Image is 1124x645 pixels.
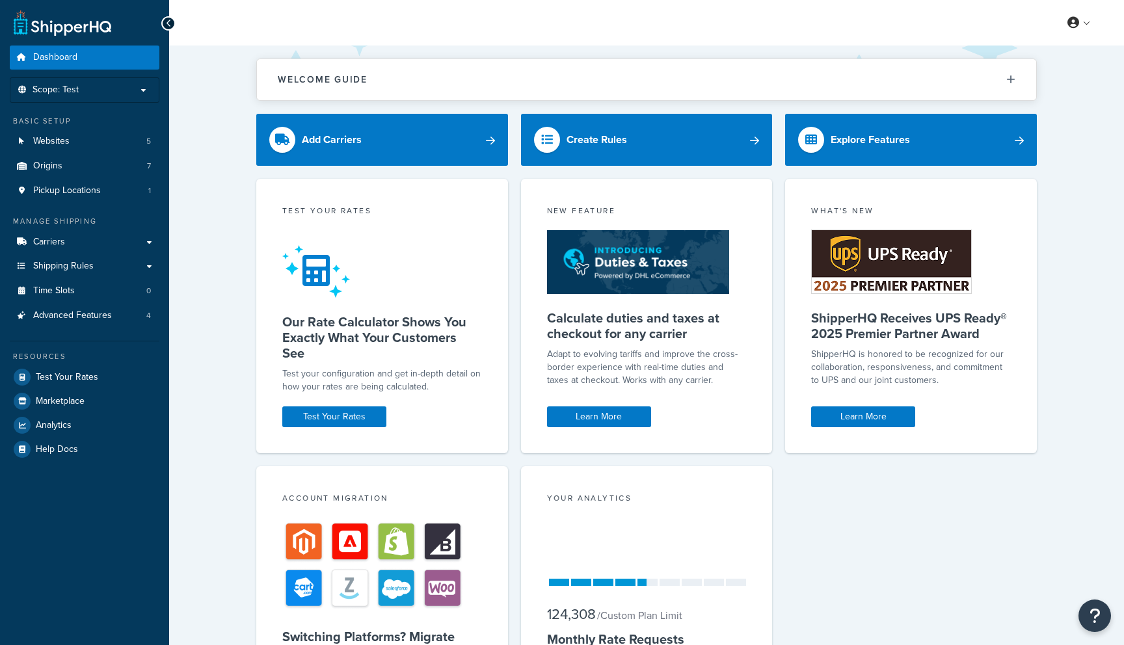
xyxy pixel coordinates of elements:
span: Test Your Rates [36,372,98,383]
div: Your Analytics [547,492,747,507]
a: Create Rules [521,114,773,166]
span: Websites [33,136,70,147]
span: Analytics [36,420,72,431]
span: Marketplace [36,396,85,407]
li: Origins [10,154,159,178]
div: Add Carriers [302,131,362,149]
li: Pickup Locations [10,179,159,203]
li: Websites [10,129,159,153]
span: Help Docs [36,444,78,455]
div: New Feature [547,205,747,220]
div: Test your rates [282,205,482,220]
a: Carriers [10,230,159,254]
span: Shipping Rules [33,261,94,272]
a: Test Your Rates [10,365,159,389]
span: Scope: Test [33,85,79,96]
div: Create Rules [567,131,627,149]
a: Advanced Features4 [10,304,159,328]
span: 4 [146,310,151,321]
a: Explore Features [785,114,1037,166]
li: Time Slots [10,279,159,303]
h5: Calculate duties and taxes at checkout for any carrier [547,310,747,341]
div: Resources [10,351,159,362]
li: Advanced Features [10,304,159,328]
span: Time Slots [33,285,75,296]
a: Time Slots0 [10,279,159,303]
h5: ShipperHQ Receives UPS Ready® 2025 Premier Partner Award [811,310,1011,341]
span: 1 [148,185,151,196]
p: Adapt to evolving tariffs and improve the cross-border experience with real-time duties and taxes... [547,348,747,387]
span: 5 [146,136,151,147]
div: Manage Shipping [10,216,159,227]
a: Dashboard [10,46,159,70]
span: Dashboard [33,52,77,63]
span: Advanced Features [33,310,112,321]
a: Help Docs [10,438,159,461]
span: Origins [33,161,62,172]
a: Test Your Rates [282,406,386,427]
a: Origins7 [10,154,159,178]
a: Marketplace [10,389,159,413]
a: Pickup Locations1 [10,179,159,203]
span: 0 [146,285,151,296]
span: Carriers [33,237,65,248]
div: Test your configuration and get in-depth detail on how your rates are being calculated. [282,367,482,393]
span: Pickup Locations [33,185,101,196]
a: Shipping Rules [10,254,159,278]
a: Analytics [10,414,159,437]
div: What's New [811,205,1011,220]
a: Learn More [547,406,651,427]
a: Websites5 [10,129,159,153]
small: / Custom Plan Limit [597,608,682,623]
div: Basic Setup [10,116,159,127]
span: 124,308 [547,603,596,625]
div: Explore Features [831,131,910,149]
h2: Welcome Guide [278,75,368,85]
div: Account Migration [282,492,482,507]
button: Open Resource Center [1078,599,1111,632]
button: Welcome Guide [257,59,1036,100]
p: ShipperHQ is honored to be recognized for our collaboration, responsiveness, and commitment to UP... [811,348,1011,387]
a: Learn More [811,406,915,427]
a: Add Carriers [256,114,508,166]
h5: Our Rate Calculator Shows You Exactly What Your Customers See [282,314,482,361]
span: 7 [147,161,151,172]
